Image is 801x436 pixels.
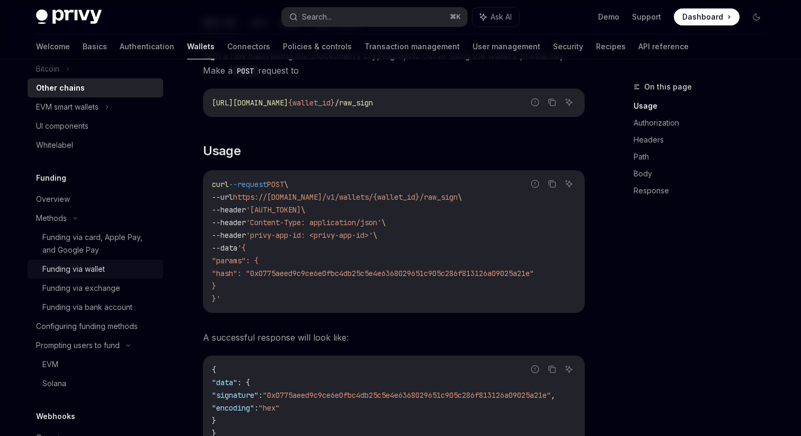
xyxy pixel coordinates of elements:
[212,390,259,400] span: "signature"
[748,8,765,25] button: Toggle dark mode
[545,95,559,109] button: Copy the contents from the code block
[237,243,246,253] span: '{
[254,403,259,413] span: :
[83,34,107,59] a: Basics
[364,34,460,59] a: Transaction management
[36,120,88,132] div: UI components
[212,98,288,108] span: [URL][DOMAIN_NAME]
[120,34,174,59] a: Authentication
[528,95,542,109] button: Report incorrect code
[28,298,163,317] a: Funding via bank account
[284,180,288,189] span: \
[638,34,689,59] a: API reference
[36,410,75,423] h5: Webhooks
[553,34,583,59] a: Security
[28,374,163,393] a: Solana
[36,339,120,352] div: Prompting users to fund
[545,177,559,191] button: Copy the contents from the code block
[450,13,461,21] span: ⌘ K
[598,12,619,22] a: Demo
[634,182,773,199] a: Response
[42,301,132,314] div: Funding via bank account
[283,34,352,59] a: Policies & controls
[36,101,99,113] div: EVM smart wallets
[473,34,540,59] a: User management
[288,98,335,108] span: {wallet_id}
[246,230,373,240] span: 'privy-app-id: <privy-app-id>'
[263,390,551,400] span: "0x0775aeed9c9ce6e0fbc4db25c5e4e6368029651c905c286f813126a09025a21e"
[36,212,67,225] div: Methods
[28,260,163,279] a: Funding via wallet
[28,317,163,336] a: Configuring funding methods
[233,65,258,77] code: POST
[227,34,270,59] a: Connectors
[634,114,773,131] a: Authorization
[212,205,246,215] span: --header
[335,98,373,108] span: /raw_sign
[212,365,216,375] span: {
[36,139,73,152] div: Whitelabel
[302,11,332,23] div: Search...
[634,148,773,165] a: Path
[644,81,692,93] span: On this page
[634,97,773,114] a: Usage
[36,320,138,333] div: Configuring funding methods
[458,192,462,202] span: \
[233,192,458,202] span: https://[DOMAIN_NAME]/v1/wallets/{wallet_id}/raw_sign
[381,218,386,227] span: \
[267,180,284,189] span: POST
[42,377,66,390] div: Solana
[28,190,163,209] a: Overview
[528,362,542,376] button: Report incorrect code
[491,12,512,22] span: Ask AI
[634,165,773,182] a: Body
[212,378,237,387] span: "data"
[28,279,163,298] a: Funding via exchange
[229,180,267,189] span: --request
[212,416,216,425] span: }
[282,7,467,26] button: Search...⌘K
[674,8,740,25] a: Dashboard
[28,78,163,97] a: Other chains
[212,403,254,413] span: "encoding"
[212,243,237,253] span: --data
[36,82,85,94] div: Other chains
[42,263,105,275] div: Funding via wallet
[212,269,534,278] span: "hash": "0x0775aeed9c9ce6e0fbc4db25c5e4e6368029651c905c286f813126a09025a21e"
[187,34,215,59] a: Wallets
[246,205,301,215] span: '[AUTH_TOKEN]
[551,390,555,400] span: ,
[634,131,773,148] a: Headers
[42,282,120,295] div: Funding via exchange
[212,180,229,189] span: curl
[259,403,280,413] span: "hex"
[562,177,576,191] button: Ask AI
[203,330,585,345] span: A successful response will look like:
[212,192,233,202] span: --url
[562,362,576,376] button: Ask AI
[28,355,163,374] a: EVM
[473,7,519,26] button: Ask AI
[212,230,246,240] span: --header
[246,218,381,227] span: 'Content-Type: application/json'
[212,256,259,265] span: "params": {
[237,378,250,387] span: : {
[682,12,723,22] span: Dashboard
[212,218,246,227] span: --header
[301,205,305,215] span: \
[203,143,241,159] span: Usage
[36,172,66,184] h5: Funding
[36,193,70,206] div: Overview
[212,294,220,304] span: }'
[528,177,542,191] button: Report incorrect code
[212,281,216,291] span: }
[562,95,576,109] button: Ask AI
[203,48,585,78] span: Sign a raw hash along the blockchain’s cryptographic curve using the wallet’s private key. Make a...
[28,136,163,155] a: Whitelabel
[28,228,163,260] a: Funding via card, Apple Pay, and Google Pay
[28,117,163,136] a: UI components
[42,358,58,371] div: EVM
[42,231,157,256] div: Funding via card, Apple Pay, and Google Pay
[596,34,626,59] a: Recipes
[632,12,661,22] a: Support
